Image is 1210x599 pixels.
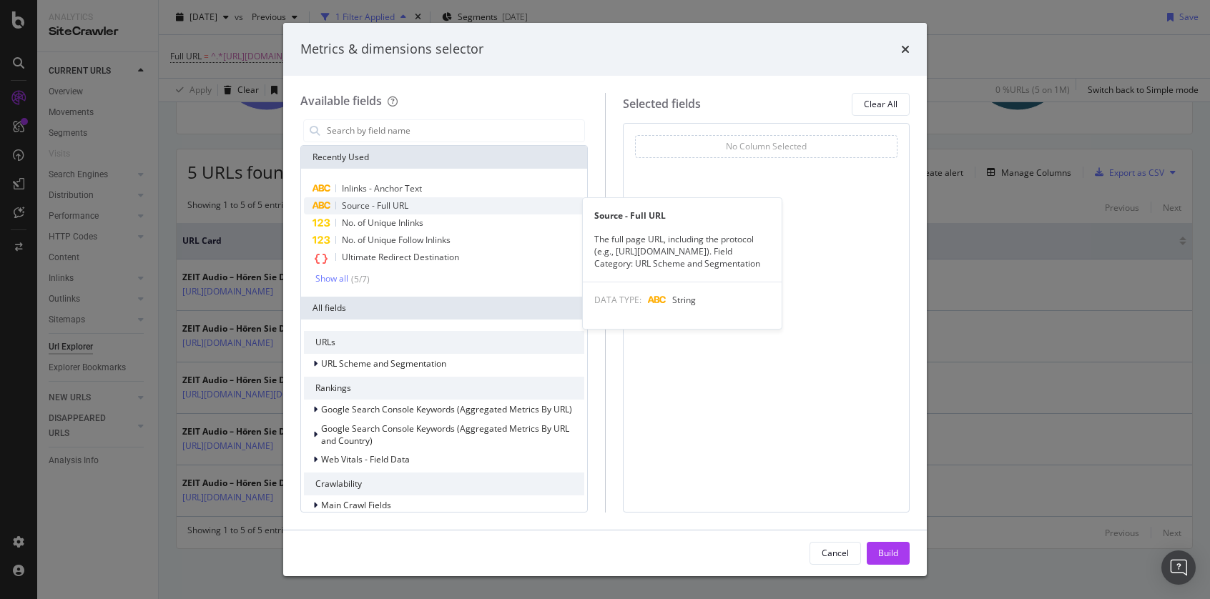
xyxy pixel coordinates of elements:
span: No. of Unique Follow Inlinks [342,234,451,246]
span: DATA TYPE: [594,294,641,306]
div: times [901,40,910,59]
div: Selected fields [623,96,701,112]
div: Available fields [300,93,382,109]
span: Web Vitals - Field Data [321,453,410,465]
div: Build [878,547,898,559]
span: Main Crawl Fields [321,499,391,511]
div: No Column Selected [726,140,807,152]
div: Show all [315,274,348,284]
span: Inlinks - Anchor Text [342,182,422,194]
div: URLs [304,331,584,354]
div: Open Intercom Messenger [1161,550,1196,585]
div: Metrics & dimensions selector [300,40,483,59]
div: All fields [301,297,587,320]
div: Rankings [304,377,584,400]
div: Source - Full URL [583,209,782,222]
span: String [672,294,696,306]
button: Build [867,542,910,565]
div: ( 5 / 7 ) [348,273,370,285]
span: Source - Full URL [342,199,408,212]
span: Google Search Console Keywords (Aggregated Metrics By URL) [321,403,572,415]
div: Cancel [822,547,849,559]
div: Clear All [864,98,897,110]
span: Google Search Console Keywords (Aggregated Metrics By URL and Country) [321,422,569,447]
div: modal [283,23,927,576]
input: Search by field name [325,120,584,142]
div: Crawlability [304,472,584,495]
span: Ultimate Redirect Destination [342,251,459,263]
div: Recently Used [301,146,587,169]
span: No. of Unique Inlinks [342,217,423,229]
span: URL Scheme and Segmentation [321,357,446,370]
div: The full page URL, including the protocol (e.g., [URL][DOMAIN_NAME]). Field Category: URL Scheme ... [583,233,782,269]
button: Cancel [810,542,861,565]
button: Clear All [852,93,910,116]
